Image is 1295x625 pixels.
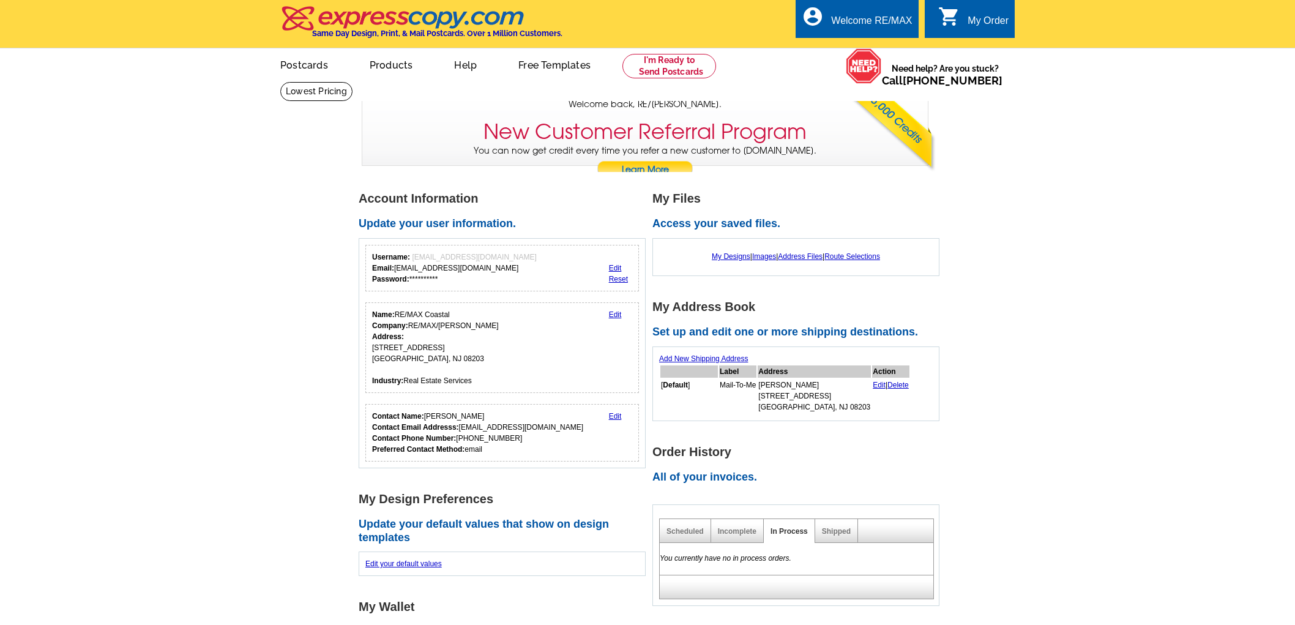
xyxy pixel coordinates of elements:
a: Products [350,50,433,78]
strong: Address: [372,332,404,341]
a: Edit [609,264,622,272]
strong: Password: [372,275,409,283]
strong: Contact Phone Number: [372,434,456,443]
a: shopping_cart My Order [938,13,1009,29]
h4: Same Day Design, Print, & Mail Postcards. Over 1 Million Customers. [312,29,562,38]
div: Your login information. [365,245,639,291]
h1: My Wallet [359,601,652,613]
i: shopping_cart [938,6,960,28]
a: In Process [771,527,808,536]
th: Label [719,365,756,378]
h2: Update your default values that show on design templates [359,518,652,544]
h1: Account Information [359,192,652,205]
strong: Company: [372,321,408,330]
a: Edit [873,381,886,389]
strong: Name: [372,310,395,319]
strong: Contact Email Addresss: [372,423,459,432]
a: Address Files [778,252,823,261]
a: Delete [887,381,909,389]
a: Reset [609,275,628,283]
th: Address [758,365,871,378]
strong: Contact Name: [372,412,424,421]
h3: New Customer Referral Program [483,119,807,144]
td: Mail-To-Me [719,379,756,413]
td: [ ] [660,379,718,413]
a: Same Day Design, Print, & Mail Postcards. Over 1 Million Customers. [280,15,562,38]
h2: Set up and edit one or more shipping destinations. [652,326,946,339]
a: Add New Shipping Address [659,354,748,363]
div: My Order [968,15,1009,32]
a: Help [435,50,496,78]
span: [EMAIL_ADDRESS][DOMAIN_NAME] [412,253,536,261]
strong: Preferred Contact Method: [372,445,465,454]
div: RE/MAX Coastal RE/MAX/[PERSON_NAME] [STREET_ADDRESS] [GEOGRAPHIC_DATA], NJ 08203 Real Estate Serv... [372,309,499,386]
a: Free Templates [499,50,610,78]
span: Welcome back, RE/[PERSON_NAME]. [569,98,722,111]
strong: Username: [372,253,410,261]
a: Edit [609,412,622,421]
a: My Designs [712,252,750,261]
h2: Update your user information. [359,217,652,231]
td: [PERSON_NAME] [STREET_ADDRESS] [GEOGRAPHIC_DATA], NJ 08203 [758,379,871,413]
div: | | | [659,245,933,268]
a: Scheduled [666,527,704,536]
a: Edit your default values [365,560,442,568]
a: Incomplete [718,527,756,536]
td: | [872,379,909,413]
strong: Email: [372,264,394,272]
div: Your personal details. [365,302,639,393]
a: [PHONE_NUMBER] [903,74,1002,87]
a: Learn More [597,161,693,179]
b: Default [663,381,688,389]
span: Need help? Are you stuck? [882,62,1009,87]
h2: Access your saved files. [652,217,946,231]
h1: My Files [652,192,946,205]
em: You currently have no in process orders. [660,554,791,563]
h1: My Design Preferences [359,493,652,506]
img: help [846,48,882,84]
i: account_circle [802,6,824,28]
th: Action [872,365,909,378]
div: Welcome RE/MAX [831,15,912,32]
a: Shipped [822,527,851,536]
h1: Order History [652,446,946,458]
strong: Industry: [372,376,403,385]
span: Call [882,74,1002,87]
div: [PERSON_NAME] [EMAIL_ADDRESS][DOMAIN_NAME] [PHONE_NUMBER] email [372,411,583,455]
h2: All of your invoices. [652,471,946,484]
a: Edit [609,310,622,319]
p: You can now get credit every time you refer a new customer to [DOMAIN_NAME]. [362,144,928,179]
a: Route Selections [824,252,880,261]
h1: My Address Book [652,301,946,313]
a: Postcards [261,50,348,78]
div: Who should we contact regarding order issues? [365,404,639,462]
a: Images [752,252,776,261]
